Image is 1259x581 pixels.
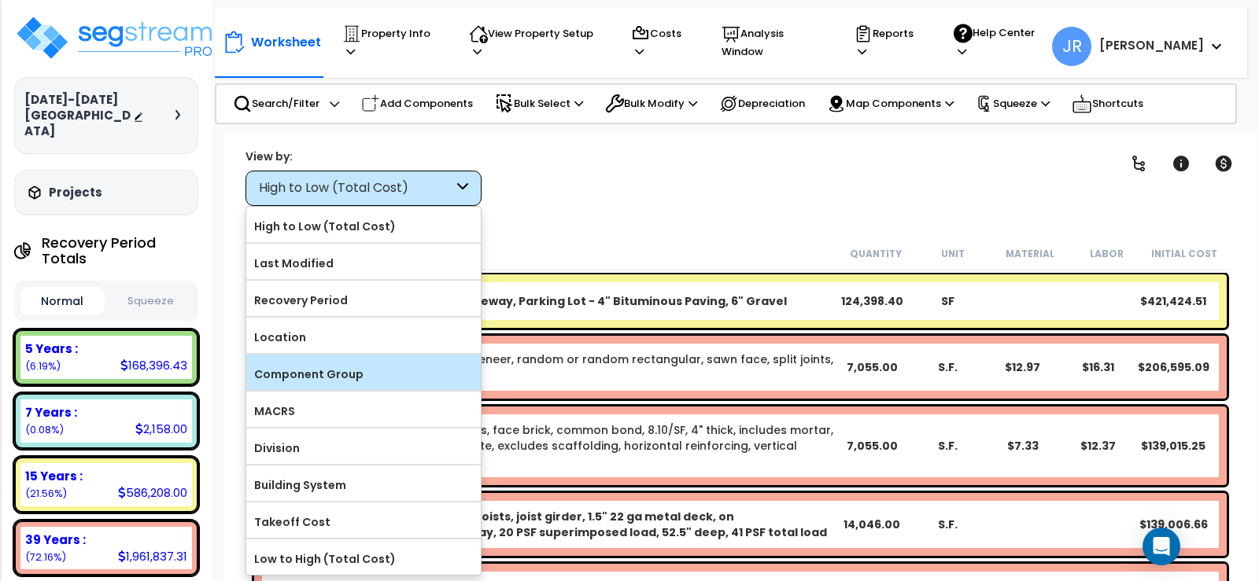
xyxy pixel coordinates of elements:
[1135,517,1211,532] div: $139,006.66
[20,287,105,315] button: Normal
[631,24,692,61] p: Costs
[835,517,910,532] div: 14,046.00
[1135,359,1211,375] div: $206,595.09
[835,438,910,454] div: 7,055.00
[246,289,481,312] label: Recovery Period
[246,325,481,349] label: Location
[722,24,825,61] p: Analysis Window
[246,436,481,460] label: Division
[290,293,787,309] b: Site Asphalt Paving Asphalt Driveway, Parking Lot - 4" Bituminous Paving, 6" Gravel
[1052,27,1091,66] span: JR
[1135,438,1211,454] div: $139,015.25
[469,24,601,61] p: View Property Setup
[118,484,187,501] div: 586,208.00
[850,248,902,260] small: Quantity
[109,288,193,315] button: Squeeze
[25,340,78,357] b: 5 Years :
[1063,85,1152,123] div: Shortcuts
[135,421,187,437] div: 2,158.00
[25,550,66,564] small: (72.16%)
[270,509,835,540] a: Assembly Title
[941,248,965,260] small: Unit
[246,149,482,164] div: View by:
[25,531,86,548] b: 39 Years :
[910,293,985,309] div: SF
[1006,248,1054,260] small: Material
[25,468,83,484] b: 15 Years :
[954,24,1043,61] p: Help Center
[14,14,219,61] img: logo_pro_r.png
[827,94,954,113] p: Map Components
[353,86,482,121] div: Add Components
[711,86,814,121] div: Depreciation
[835,359,910,375] div: 7,055.00
[120,357,187,373] div: 168,396.43
[1151,248,1217,260] small: Initial Cost
[1143,528,1180,565] div: Open Intercom Messenger
[1072,93,1143,115] p: Shortcuts
[246,399,481,423] label: MACRS
[719,94,805,113] p: Depreciation
[42,235,198,267] h4: Recovery Period Totals
[1061,359,1136,375] div: $16.31
[605,94,697,113] p: Bulk Modify
[854,24,923,61] p: Reports
[270,351,835,383] a: Individual Item
[233,94,319,113] p: Search/Filter
[361,94,473,113] p: Add Components
[1061,438,1136,454] div: $12.37
[976,95,1050,112] p: Squeeze
[246,510,481,534] label: Takeoff Cost
[25,423,64,436] small: (0.08%)
[246,547,481,571] label: Low to High (Total Cost)
[835,293,910,309] div: 124,398.40
[290,509,835,540] b: Bldg Roof Structure Roof, steel joists, joist girder, 1.5" 22 ga metal deck, on columns/bearing w...
[251,31,321,53] p: Worksheet
[910,517,985,532] div: S.F.
[49,185,102,200] h3: Projects
[985,359,1061,375] div: $12.97
[910,359,985,375] div: S.F.
[246,362,481,386] label: Component Group
[1135,293,1211,309] div: $421,424.51
[985,438,1061,454] div: $7.33
[1099,37,1204,53] b: [PERSON_NAME]
[1090,248,1124,260] small: Labor
[910,438,985,454] div: S.F.
[118,548,187,564] div: 1,961,837.31
[270,422,835,469] a: Individual Item
[25,404,77,421] b: 7 Years :
[25,359,61,373] small: (6.19%)
[246,473,481,497] label: Building System
[342,24,439,61] p: Property Info
[495,94,583,113] p: Bulk Select
[24,92,133,139] h3: [DATE]-[DATE][GEOGRAPHIC_DATA]
[246,215,481,238] label: High to Low (Total Cost)
[25,487,67,500] small: (21.56%)
[259,179,453,197] div: High to Low (Total Cost)
[246,252,481,275] label: Last Modified
[270,290,835,312] a: Assembly Title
